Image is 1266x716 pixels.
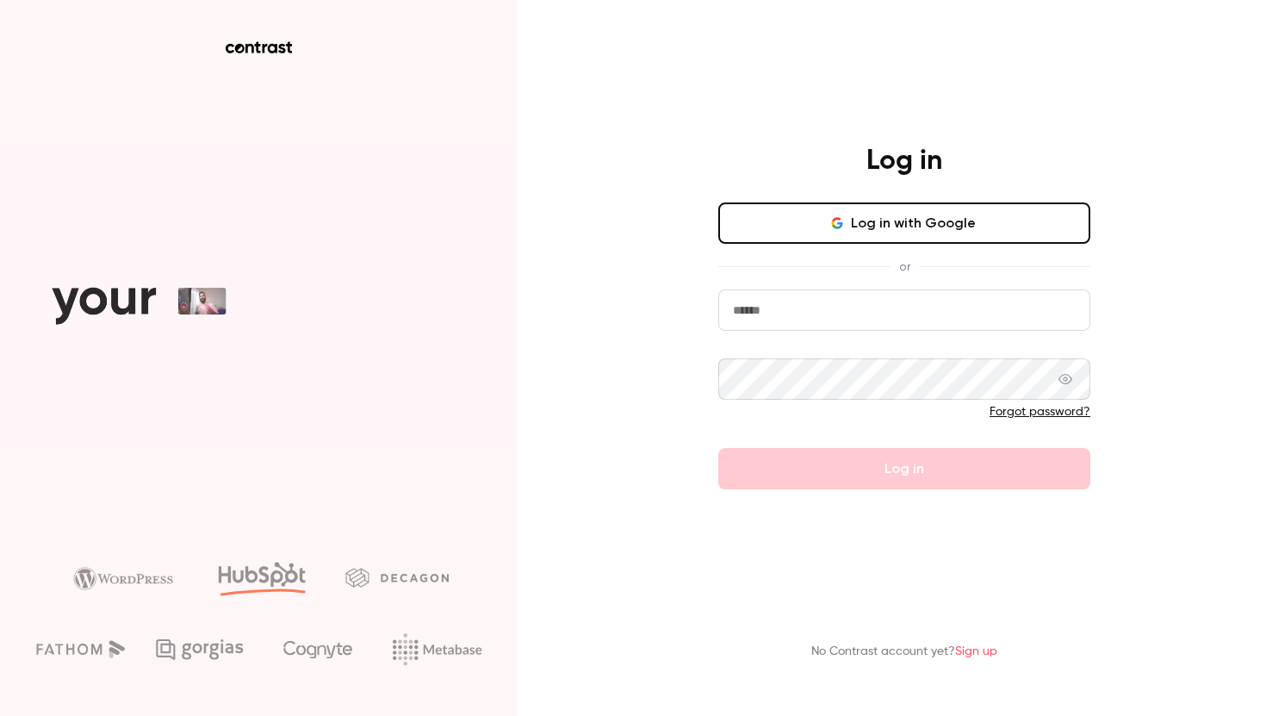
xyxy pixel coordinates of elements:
[955,645,997,657] a: Sign up
[718,202,1090,244] button: Log in with Google
[891,258,919,276] span: or
[990,406,1090,418] a: Forgot password?
[811,643,997,661] p: No Contrast account yet?
[866,144,942,178] h4: Log in
[345,568,449,587] img: decagon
